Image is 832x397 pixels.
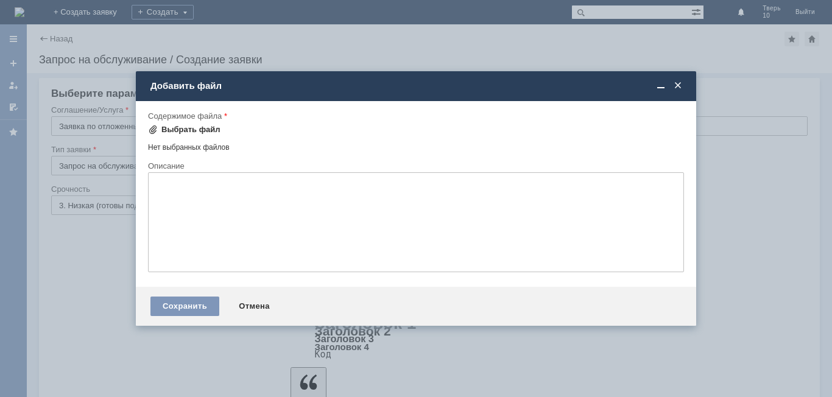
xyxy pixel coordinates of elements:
div: Выбрать файл [161,125,220,135]
div: Содержимое файла [148,112,682,120]
div: Описание [148,162,682,170]
span: Закрыть [672,80,684,91]
div: Нет выбранных файлов [148,138,684,152]
div: Добавить файл [150,80,684,91]
span: Свернуть (Ctrl + M) [655,80,667,91]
